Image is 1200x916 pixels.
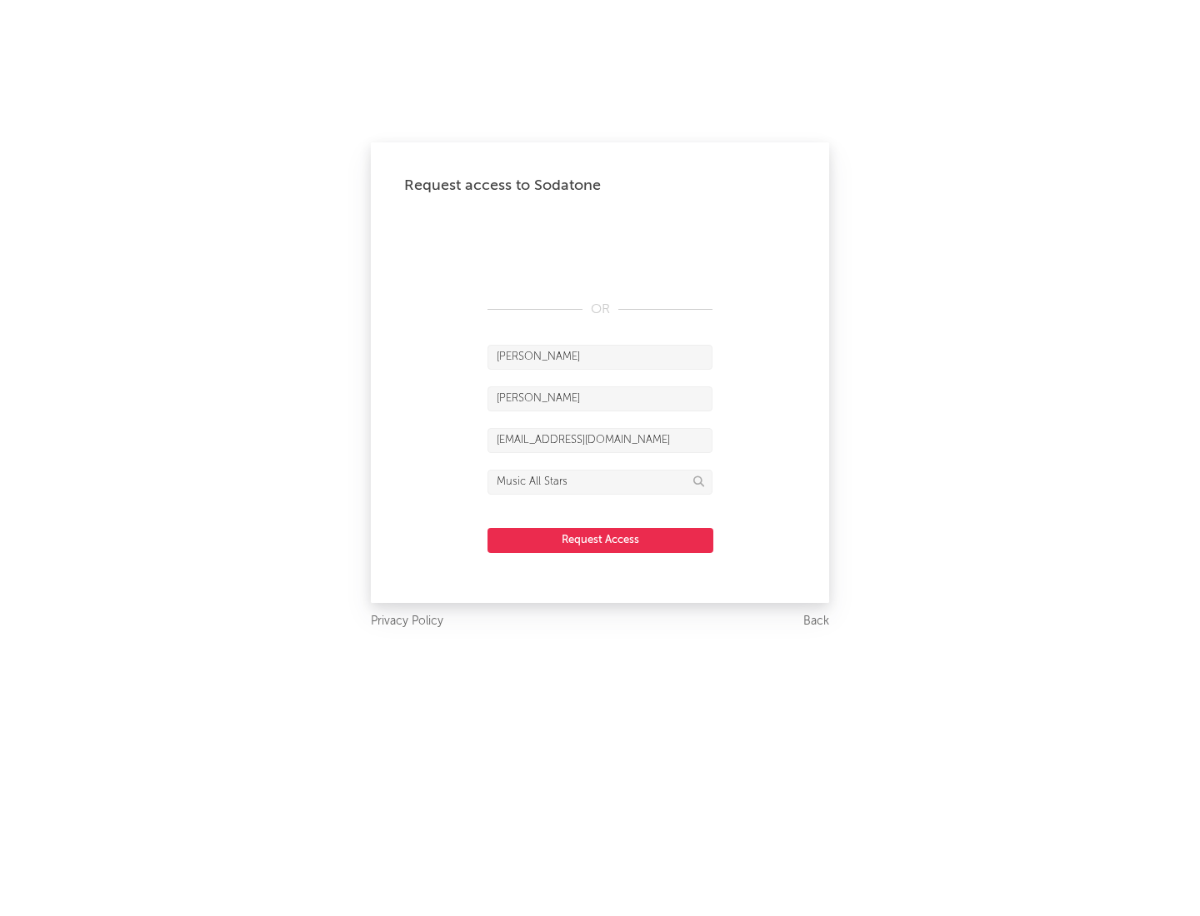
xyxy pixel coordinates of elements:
input: Email [487,428,712,453]
button: Request Access [487,528,713,553]
input: Division [487,470,712,495]
a: Back [803,611,829,632]
div: Request access to Sodatone [404,176,796,196]
a: Privacy Policy [371,611,443,632]
input: First Name [487,345,712,370]
div: OR [487,300,712,320]
input: Last Name [487,386,712,411]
